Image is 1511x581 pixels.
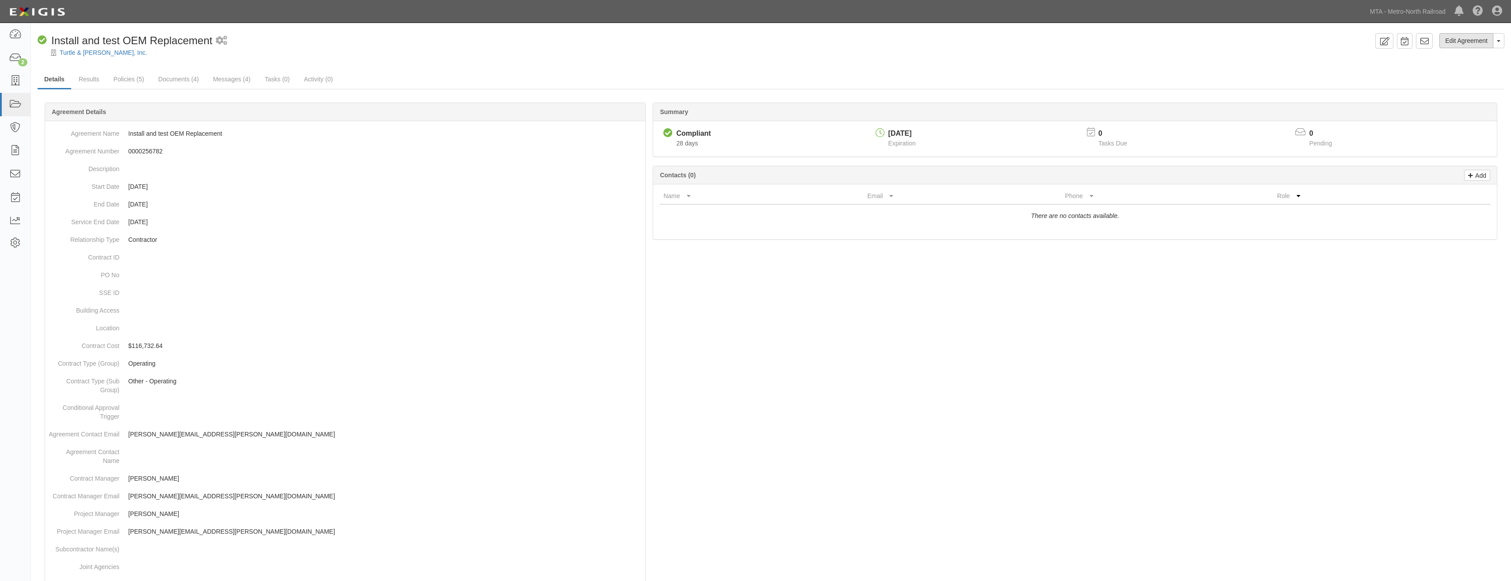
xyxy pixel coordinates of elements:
a: Details [38,70,71,89]
a: Documents (4) [152,70,206,88]
p: [PERSON_NAME][EMAIL_ADDRESS][PERSON_NAME][DOMAIN_NAME] [128,527,642,536]
dt: Contract Type (Group) [49,355,119,368]
dt: Agreement Number [49,142,119,156]
dt: Contract Cost [49,337,119,350]
dt: Contract Manager [49,470,119,483]
dt: Building Access [49,302,119,315]
p: 0 [1098,129,1138,139]
p: [PERSON_NAME] [128,509,642,518]
a: Policies (5) [107,70,151,88]
th: Phone [1061,188,1274,204]
p: Other - Operating [128,377,642,386]
dt: Agreement Contact Email [49,425,119,439]
dd: [DATE] [49,213,642,231]
th: Name [660,188,864,204]
div: Compliant [676,129,711,139]
b: Summary [660,108,688,115]
i: Compliant [38,36,47,45]
p: [PERSON_NAME] [128,474,642,483]
a: Tasks (0) [258,70,296,88]
p: Add [1473,170,1486,180]
img: logo-5460c22ac91f19d4615b14bd174203de0afe785f0fc80cf4dbbc73dc1793850b.png [7,4,68,20]
a: MTA - Metro-North Railroad [1366,3,1450,20]
div: 2 [18,58,27,66]
dt: Subcontractor Name(s) [49,540,119,554]
a: Add [1464,170,1490,181]
a: Edit Agreement [1439,33,1493,48]
dd: [DATE] [49,178,642,195]
dt: Conditional Approval Trigger [49,399,119,421]
dt: PO No [49,266,119,279]
dt: Start Date [49,178,119,191]
b: Agreement Details [52,108,106,115]
i: There are no contacts available. [1031,212,1119,219]
dt: Project Manager Email [49,523,119,536]
span: Pending [1309,140,1332,147]
p: [PERSON_NAME][EMAIL_ADDRESS][PERSON_NAME][DOMAIN_NAME] [128,430,642,439]
dt: Contract ID [49,248,119,262]
th: Email [864,188,1061,204]
th: Role [1274,188,1455,204]
p: Operating [128,359,642,368]
a: Activity (0) [297,70,339,88]
dt: Service End Date [49,213,119,226]
p: $116,732.64 [128,341,642,350]
dt: Agreement Name [49,125,119,138]
i: Help Center - Complianz [1473,6,1483,17]
dt: Project Manager [49,505,119,518]
p: [PERSON_NAME][EMAIL_ADDRESS][PERSON_NAME][DOMAIN_NAME] [128,492,642,501]
dd: 0000256782 [49,142,642,160]
span: Expiration [888,140,916,147]
dt: Description [49,160,119,173]
span: Since 08/19/2025 [676,140,698,147]
a: Turtle & [PERSON_NAME], Inc. [60,49,147,56]
div: Install and test OEM Replacement [38,33,212,48]
i: 1 scheduled workflow [216,36,227,46]
dt: Joint Agencies [49,558,119,571]
a: Messages (4) [207,70,257,88]
div: [DATE] [888,129,916,139]
dt: End Date [49,195,119,209]
dt: Agreement Contact Name [49,443,119,465]
dt: Relationship Type [49,231,119,244]
p: 0 [1309,129,1343,139]
span: Tasks Due [1098,140,1127,147]
dt: Contract Manager Email [49,487,119,501]
dt: Location [49,319,119,333]
dt: Contract Type (Sub Group) [49,372,119,394]
b: Contacts (0) [660,172,696,179]
a: Results [72,70,106,88]
dd: Install and test OEM Replacement [49,125,642,142]
i: Compliant [663,129,673,138]
span: Install and test OEM Replacement [51,34,212,46]
dd: Contractor [49,231,642,248]
dt: SSE ID [49,284,119,297]
dd: [DATE] [49,195,642,213]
